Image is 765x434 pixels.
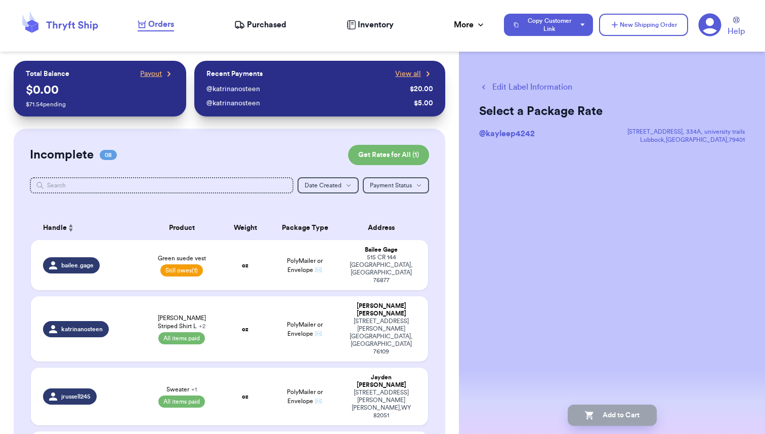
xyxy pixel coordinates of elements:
[347,389,416,419] div: [STREET_ADDRESS][PERSON_NAME] [PERSON_NAME] , WY 82051
[222,216,269,240] th: Weight
[26,100,174,108] p: $ 71.54 pending
[100,150,117,160] span: 08
[348,145,429,165] button: Get Rates for All (1)
[206,84,406,94] div: @ katrinanosteen
[140,69,174,79] a: Payout
[142,216,222,240] th: Product
[234,19,286,31] a: Purchased
[206,69,263,79] p: Recent Payments
[160,264,203,277] span: Still owes (1)
[191,386,197,392] span: + 1
[627,136,745,144] div: Lubbock , [GEOGRAPHIC_DATA] , 79401
[479,81,572,93] button: Edit Label Information
[395,69,433,79] a: View all
[358,19,394,31] span: Inventory
[347,374,416,389] div: Jayden [PERSON_NAME]
[599,14,688,36] button: New Shipping Order
[363,177,429,193] button: Payment Status
[158,332,205,344] span: All items paid
[242,393,248,400] strong: oz
[206,98,410,108] div: @ katrinanosteen
[347,302,416,318] div: [PERSON_NAME] [PERSON_NAME]
[242,326,248,332] strong: oz
[287,322,323,337] span: PolyMailer or Envelope ✉️
[410,84,433,94] div: $ 20.00
[504,14,593,36] button: Copy Customer Link
[148,18,174,30] span: Orders
[138,18,174,31] a: Orders
[347,19,394,31] a: Inventory
[140,69,162,79] span: Payout
[166,385,197,393] span: Sweater
[242,262,248,268] strong: oz
[26,82,174,98] p: $ 0.00
[341,216,428,240] th: Address
[414,98,433,108] div: $ 5.00
[199,323,205,329] span: + 2
[347,254,416,284] div: 515 CR 144 [GEOGRAPHIC_DATA] , [GEOGRAPHIC_DATA] 76877
[479,103,745,120] h2: Select a Package Rate
[148,314,216,330] span: [PERSON_NAME] Striped Shirt L
[347,246,416,254] div: Bailee Gage
[61,261,94,269] span: bailee.gage
[454,19,486,31] div: More
[347,318,416,356] div: [STREET_ADDRESS][PERSON_NAME] [GEOGRAPHIC_DATA] , [GEOGRAPHIC_DATA] 76109
[269,216,341,240] th: Package Type
[30,147,94,163] h2: Incomplete
[297,177,359,193] button: Date Created
[305,182,342,188] span: Date Created
[43,223,67,233] span: Handle
[728,25,745,37] span: Help
[479,130,535,138] span: @ kayleep4242
[26,69,69,79] p: Total Balance
[287,258,323,273] span: PolyMailer or Envelope ✉️
[627,128,745,136] div: [STREET_ADDRESS] , 334A, university trails
[247,19,286,31] span: Purchased
[61,392,91,401] span: jrussell245
[728,17,745,37] a: Help
[30,177,293,193] input: Search
[158,254,206,262] span: Green suede vest
[287,389,323,404] span: PolyMailer or Envelope ✉️
[61,325,103,333] span: katrinanosteen
[67,222,75,234] button: Sort ascending
[158,396,205,408] span: All items paid
[395,69,421,79] span: View all
[568,405,657,426] button: Add to Cart
[370,182,412,188] span: Payment Status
